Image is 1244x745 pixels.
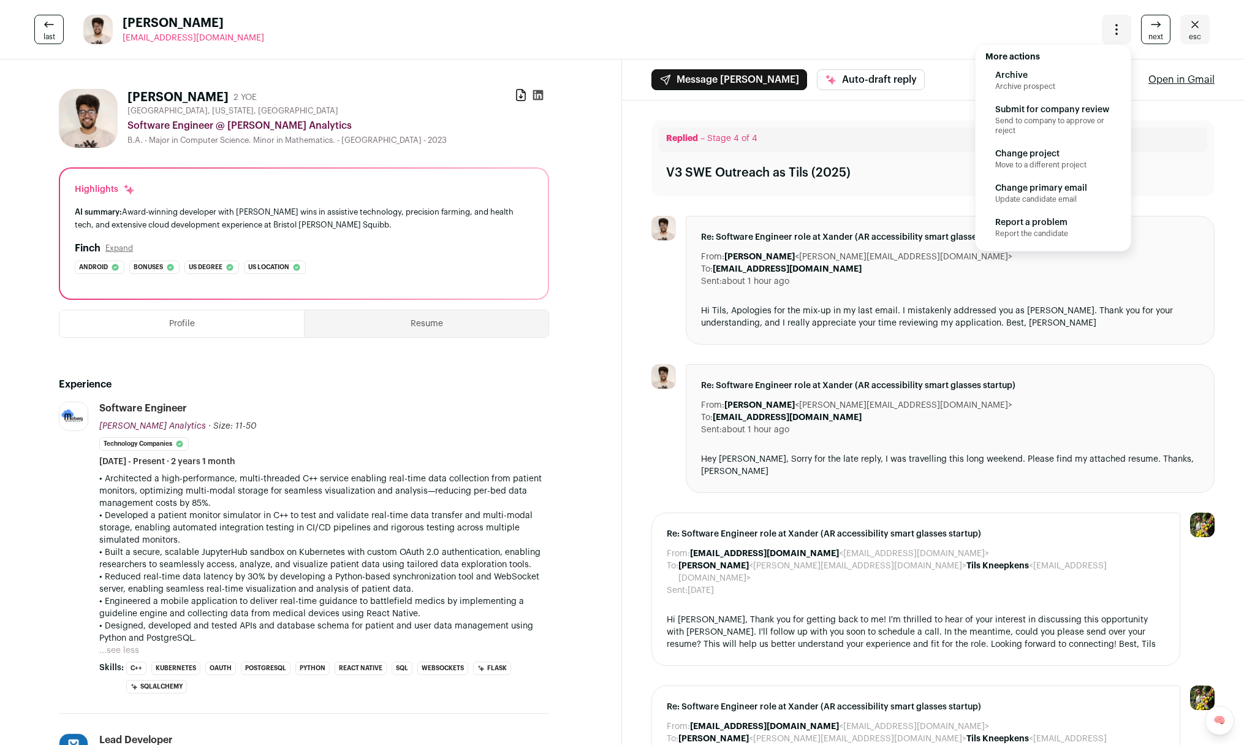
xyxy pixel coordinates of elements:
b: [EMAIL_ADDRESS][DOMAIN_NAME] [713,413,862,422]
dt: From: [701,251,724,263]
dt: From: [701,399,724,411]
dd: <[PERSON_NAME][EMAIL_ADDRESS][DOMAIN_NAME]> [724,251,1012,263]
a: last [34,15,64,44]
dt: To: [667,560,678,584]
li: OAuth [205,662,236,675]
b: Tils Kneepkens [966,735,1029,743]
dd: <[PERSON_NAME][EMAIL_ADDRESS][DOMAIN_NAME]> [724,399,1012,411]
span: Archive prospect [995,82,1111,91]
div: B.A. - Major in Computer Science. Minor in Mathematics. - [GEOGRAPHIC_DATA] - 2023 [127,136,549,145]
img: b26e2bd7ce80ed974cbf48c7f0934243677f250029cdc4b951f9c854927313d0.jpg [651,216,676,240]
span: Re: Software Engineer role at Xander (AR accessibility smart glasses startup) [701,231,1199,243]
dd: about 1 hour ago [722,275,789,288]
span: Send to company to approve or reject [995,116,1111,136]
div: Hi Tils, Apologies for the mix-up in my last email. I mistakenly addressed you as [PERSON_NAME]. ... [701,305,1199,329]
dd: <[PERSON_NAME][EMAIL_ADDRESS][DOMAIN_NAME]> <[EMAIL_ADDRESS][DOMAIN_NAME]> [678,560,1165,584]
span: Skills: [99,662,124,674]
img: 6689865-medium_jpg [1190,513,1215,537]
li: SQL [392,662,412,675]
dd: <[EMAIL_ADDRESS][DOMAIN_NAME]> [690,548,989,560]
dt: Sent: [667,584,688,597]
b: [PERSON_NAME] [724,253,795,261]
div: Hey [PERSON_NAME], Sorry for the late reply, I was travelling this long weekend. Please find my a... [701,453,1199,478]
a: next [1141,15,1170,44]
span: Re: Software Engineer role at Xander (AR accessibility smart glasses startup) [701,380,1199,392]
a: Open in Gmail [1148,72,1215,87]
button: Submit for company review Send to company to approve or reject [995,104,1111,136]
li: Python [295,662,330,675]
button: Auto-draft reply [817,69,925,90]
dt: Sent: [701,424,722,436]
li: Technology Companies [99,437,189,451]
span: Report the candidate [995,229,1111,239]
span: Us degree [189,261,222,273]
b: [EMAIL_ADDRESS][DOMAIN_NAME] [690,549,839,558]
span: [PERSON_NAME] Analytics [99,422,206,430]
a: Close [1180,15,1210,44]
div: V3 SWE Outreach as Tils (2025) [666,164,851,181]
dt: Sent: [701,275,722,288]
button: Profile [59,310,304,337]
b: [PERSON_NAME] [678,735,749,743]
a: Report a problem [995,216,1111,239]
a: Change primary email Update candidate email [995,182,1111,204]
li: PostgreSQL [241,662,290,675]
a: 🧠 [1205,706,1234,735]
span: Move to a different project [995,160,1087,170]
h1: [PERSON_NAME] [127,89,229,106]
span: · Size: 11-50 [208,422,257,430]
span: [DATE] - Present · 2 years 1 month [99,456,235,468]
span: Replied [666,134,698,143]
span: Stage 4 of 4 [707,134,757,143]
div: 2 YOE [233,91,257,104]
dt: To: [701,411,713,424]
dt: From: [667,548,690,560]
span: last [44,32,55,42]
button: ...see less [99,644,139,657]
span: [PERSON_NAME] [123,15,264,32]
li: SQLAlchemy [126,680,187,693]
li: WebSockets [417,662,468,675]
img: 6689865-medium_jpg [1190,686,1215,710]
button: Resume [305,310,548,337]
button: Message [PERSON_NAME] [651,69,807,90]
span: Re: Software Engineer role at Xander (AR accessibility smart glasses startup) [667,701,1165,713]
a: [EMAIL_ADDRESS][DOMAIN_NAME] [123,32,264,44]
b: [PERSON_NAME] [678,562,749,570]
b: [EMAIL_ADDRESS][DOMAIN_NAME] [713,265,862,273]
span: – [700,134,705,143]
span: Submit for company review [995,104,1111,116]
span: Change project [995,148,1087,160]
span: esc [1189,32,1201,42]
span: Change primary email [995,182,1111,194]
span: [EMAIL_ADDRESS][DOMAIN_NAME] [123,34,264,42]
dt: To: [701,263,713,275]
span: Re: Software Engineer role at Xander (AR accessibility smart glasses startup) [667,528,1165,540]
span: Us location [248,261,289,273]
p: • Architected a high-performance, multi-threaded C++ service enabling real-time data collection f... [99,473,549,644]
div: Hi [PERSON_NAME], Thank you for getting back to me! I'm thrilled to hear of your interest in disc... [667,614,1165,651]
img: b26e2bd7ce80ed974cbf48c7f0934243677f250029cdc4b951f9c854927313d0.jpg [651,364,676,389]
span: [GEOGRAPHIC_DATA], [US_STATE], [GEOGRAPHIC_DATA] [127,106,338,116]
button: Archive Archive prospect [995,69,1111,91]
div: Highlights [75,183,135,196]
h2: Finch [75,241,101,256]
button: Expand [105,243,133,253]
img: b4f6b72099bf7b4a29659c1ca4c31b741d594dcabd2a02cc52a48876261502da.jpg [59,402,88,430]
b: Tils Kneepkens [966,562,1029,570]
span: Bonuses [134,261,163,273]
button: Open dropdown [1102,15,1131,44]
div: Award-winning developer with [PERSON_NAME] wins in assistive technology, precision farming, and h... [75,205,533,231]
span: Report a problem [995,216,1111,229]
li: Kubernetes [151,662,200,675]
b: [EMAIL_ADDRESS][DOMAIN_NAME] [690,722,839,731]
li: C++ [126,662,146,675]
dd: about 1 hour ago [722,424,789,436]
div: Software Engineer [99,402,187,415]
span: Archive [995,69,1111,82]
dd: [DATE] [688,584,714,597]
h2: Experience [59,377,549,392]
img: b26e2bd7ce80ed974cbf48c7f0934243677f250029cdc4b951f9c854927313d0.jpg [59,89,118,148]
span: Update candidate email [995,194,1111,204]
dd: <[EMAIL_ADDRESS][DOMAIN_NAME]> [690,720,989,733]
